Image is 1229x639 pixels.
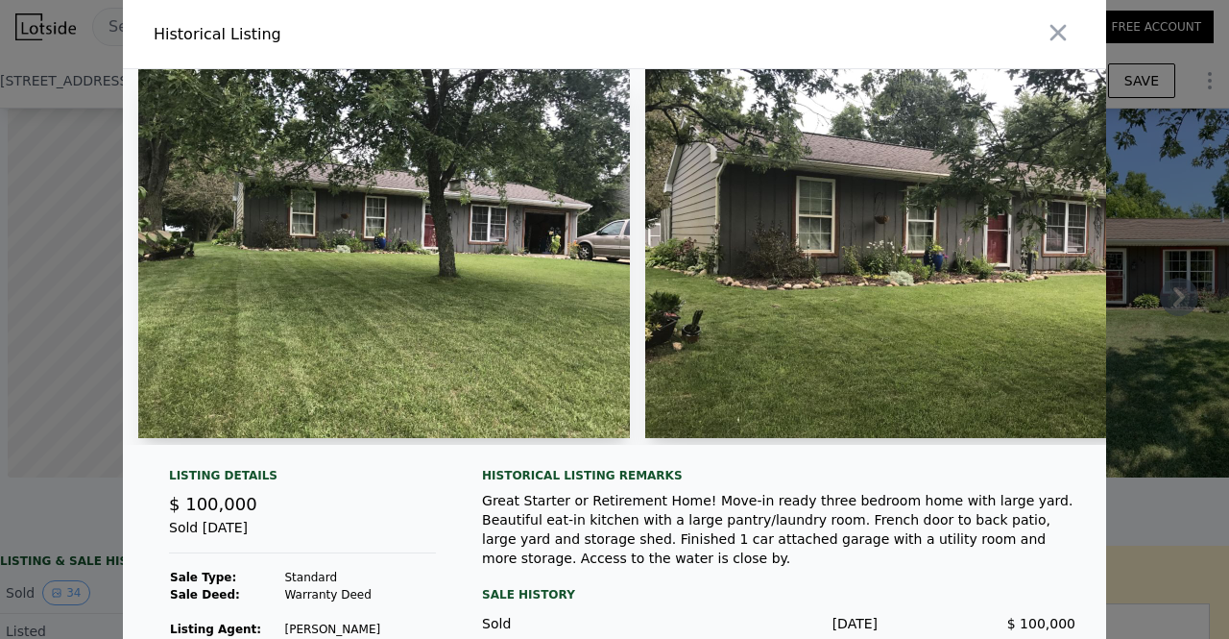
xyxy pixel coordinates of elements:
[645,69,1137,438] img: Property Img
[169,468,436,491] div: Listing Details
[482,491,1075,568] div: Great Starter or Retirement Home! Move-in ready three bedroom home with large yard. Beautiful eat...
[482,468,1075,483] div: Historical Listing remarks
[138,69,630,438] img: Property Img
[283,569,430,586] td: Standard
[283,621,430,638] td: [PERSON_NAME]
[1007,616,1075,631] span: $ 100,000
[482,583,1075,606] div: Sale History
[170,623,261,636] strong: Listing Agent:
[169,518,436,553] div: Sold [DATE]
[170,588,240,602] strong: Sale Deed:
[482,614,680,633] div: Sold
[169,494,257,514] span: $ 100,000
[680,614,878,633] div: [DATE]
[154,23,607,46] div: Historical Listing
[170,571,236,584] strong: Sale Type:
[283,586,430,603] td: Warranty Deed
